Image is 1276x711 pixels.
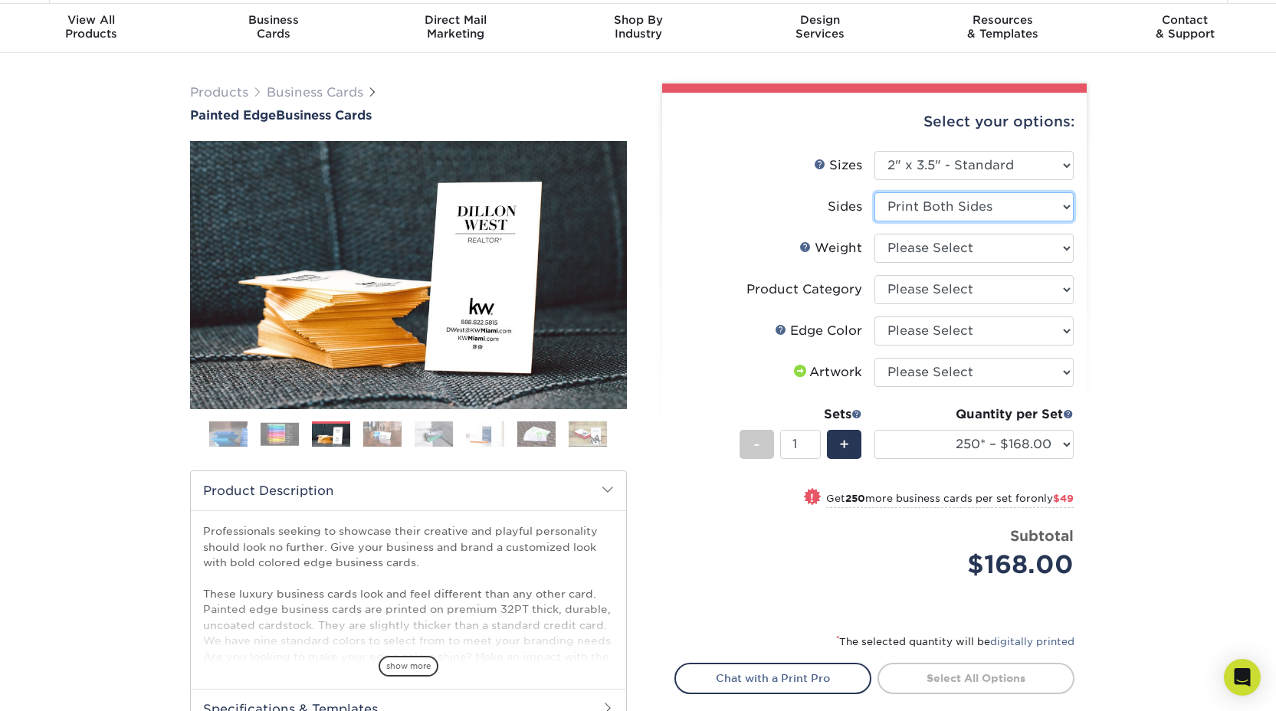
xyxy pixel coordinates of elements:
[190,108,276,123] span: Painted Edge
[753,433,760,456] span: -
[674,663,871,693] a: Chat with a Print Pro
[191,471,626,510] h2: Product Description
[729,13,911,41] div: Services
[877,663,1074,693] a: Select All Options
[1094,4,1276,53] a: Contact& Support
[775,322,862,340] div: Edge Color
[740,405,862,424] div: Sets
[845,493,865,504] strong: 250
[312,422,350,449] img: Business Cards 03
[911,4,1094,53] a: Resources& Templates
[746,280,862,299] div: Product Category
[729,4,911,53] a: DesignServices
[1010,527,1074,544] strong: Subtotal
[814,156,862,175] div: Sizes
[839,433,849,456] span: +
[547,13,730,27] span: Shop By
[547,13,730,41] div: Industry
[990,636,1074,647] a: digitally printed
[261,422,299,446] img: Business Cards 02
[569,421,607,447] img: Business Cards 08
[799,239,862,257] div: Weight
[791,363,862,382] div: Artwork
[828,198,862,216] div: Sides
[1094,13,1276,27] span: Contact
[810,490,814,506] span: !
[1094,13,1276,41] div: & Support
[363,421,402,447] img: Business Cards 04
[182,13,365,41] div: Cards
[365,13,547,41] div: Marketing
[182,13,365,27] span: Business
[729,13,911,27] span: Design
[190,108,627,123] h1: Business Cards
[209,415,248,454] img: Business Cards 01
[190,108,627,123] a: Painted EdgeBusiness Cards
[911,13,1094,41] div: & Templates
[836,636,1074,647] small: The selected quantity will be
[365,13,547,27] span: Direct Mail
[365,4,547,53] a: Direct MailMarketing
[674,93,1074,151] div: Select your options:
[182,4,365,53] a: BusinessCards
[379,656,438,677] span: show more
[267,85,363,100] a: Business Cards
[826,493,1074,508] small: Get more business cards per set for
[517,421,556,447] img: Business Cards 07
[547,4,730,53] a: Shop ByIndustry
[190,124,627,426] img: Painted Edge 03
[190,85,248,100] a: Products
[1053,493,1074,504] span: $49
[1031,493,1074,504] span: only
[911,13,1094,27] span: Resources
[1224,659,1261,696] div: Open Intercom Messenger
[874,405,1074,424] div: Quantity per Set
[415,421,453,447] img: Business Cards 05
[466,421,504,447] img: Business Cards 06
[886,546,1074,583] div: $168.00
